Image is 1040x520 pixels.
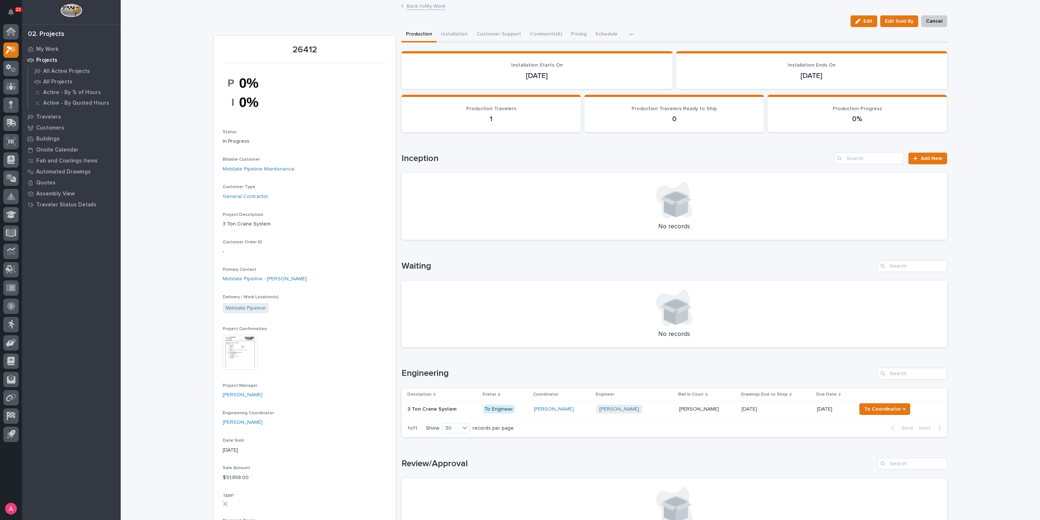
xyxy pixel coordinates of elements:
button: Edit Sold By [880,15,918,27]
p: Traveler Status Details [36,202,97,208]
span: Date Sold [223,438,244,443]
p: Drawings Due to Shop [741,390,788,399]
button: Pricing [566,27,591,42]
span: Edit Sold By [885,17,913,26]
p: 3 Ton Crane System [407,405,458,412]
p: - [223,248,387,255]
span: Edit [863,18,873,25]
p: Ball In Court [678,390,704,399]
span: Project Description [223,213,263,217]
h1: Waiting [402,261,875,272]
div: Notifications22 [9,9,19,20]
button: Next [916,425,947,431]
a: Projects [22,55,121,66]
span: Add New [921,156,942,161]
input: Search [878,368,947,379]
p: Active - By % of Hours [43,89,101,96]
span: Engineering Coordinator [223,411,274,415]
img: Workspace Logo [60,4,82,17]
a: Midstate Pipeline [226,304,265,312]
p: Projects [36,57,57,64]
p: 1 [410,115,572,123]
span: Sale Amount [223,466,250,470]
p: Buildings [36,136,60,142]
a: [PERSON_NAME] [599,406,639,412]
p: My Work [36,46,59,53]
span: To Coordinator → [864,405,905,414]
p: Assembly View [36,191,75,197]
span: Production Progress [833,106,882,111]
a: Add New [908,153,947,164]
p: All Active Projects [43,68,90,75]
p: [DATE] [742,405,758,412]
p: [PERSON_NAME] [679,405,720,412]
p: Onsite Calendar [36,147,79,153]
h1: Review/Approval [402,459,875,469]
a: Automated Drawings [22,166,121,177]
p: Quotes [36,180,56,186]
span: Production Travelers [466,106,516,111]
button: Installation [437,27,472,42]
p: All Projects [43,79,72,85]
a: Traveler Status Details [22,199,121,210]
button: To Coordinator → [859,403,910,415]
a: Buildings [22,133,121,144]
button: Schedule [591,27,622,42]
p: Travelers [36,114,61,120]
a: Onsite Calendar [22,144,121,155]
span: Installation Ends On [788,63,836,68]
span: T&M? [223,494,234,498]
p: 0 [593,115,755,123]
p: Description [407,390,432,399]
h1: Engineering [402,368,875,379]
p: 3 Ton Crane System [223,220,387,228]
a: Travelers [22,111,121,122]
p: [DATE] [410,71,664,80]
a: [PERSON_NAME] [534,406,574,412]
p: Due Date [816,390,837,399]
a: Midstate Pipeline - [PERSON_NAME] [223,275,307,283]
p: Show [426,425,439,431]
span: Primary Contact [223,268,256,272]
p: 1 of 1 [402,419,423,437]
input: Search [834,153,904,164]
p: $ 51,858.00 [223,474,387,482]
button: Notifications [3,4,19,20]
p: records per page [472,425,514,431]
input: Search [878,458,947,470]
p: [DATE] [685,71,938,80]
button: Production [402,27,437,42]
button: Back [885,425,916,431]
button: Customer Support [472,27,525,42]
input: Search [878,260,947,272]
p: 0% [776,115,938,123]
div: 02. Projects [28,30,64,38]
p: 22 [16,7,21,12]
p: Coordinator [533,390,558,399]
a: Quotes [22,177,121,188]
button: Cancel [921,15,947,27]
span: Project Manager [223,384,257,388]
h1: Inception [402,153,832,164]
span: Customer Order ID [223,240,262,244]
span: Billable Customer [223,157,260,162]
a: General Contractor [223,193,268,201]
a: [PERSON_NAME] [223,419,263,426]
a: Assembly View [22,188,121,199]
p: Customers [36,125,64,131]
span: Status [223,130,237,134]
p: No records [410,330,938,338]
div: 30 [442,424,460,432]
p: Status [482,390,496,399]
button: Comments (6) [525,27,566,42]
div: To Engineer [483,405,515,414]
a: [PERSON_NAME] [223,391,263,399]
p: In Progress [223,138,387,145]
span: Delivery / Work Location(s) [223,295,279,299]
tr: 3 Ton Crane System3 Ton Crane System To Engineer[PERSON_NAME] [PERSON_NAME] [PERSON_NAME][PERSON_... [402,401,947,417]
a: All Active Projects [28,66,121,76]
